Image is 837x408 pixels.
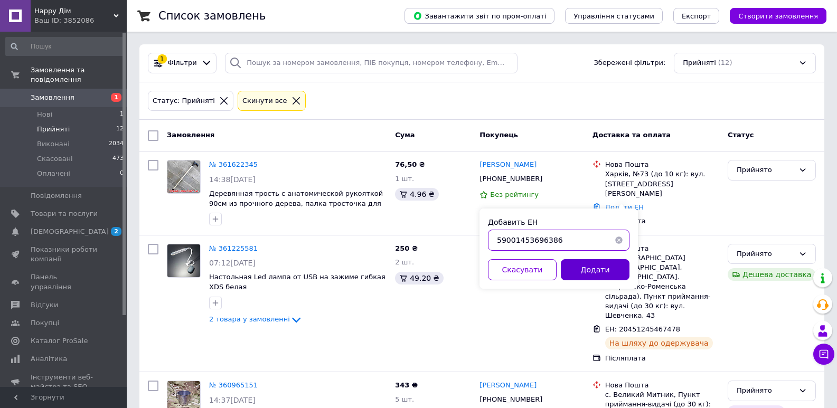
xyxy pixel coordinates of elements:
span: Фільтри [168,58,197,68]
div: Дешева доставка [728,268,815,281]
span: Прийняті [37,125,70,134]
div: [PHONE_NUMBER] [477,393,544,406]
a: Деревянная трость с анатомической рукояткой 90см из прочного дерева, палка тросточка для ходьбы О... [209,189,383,217]
a: Створити замовлення [719,12,826,20]
div: [PHONE_NUMBER] [477,255,544,269]
span: 1 шт. [395,175,414,183]
a: Додати ЕН [605,203,644,211]
span: 2 [111,227,121,236]
label: Добавить ЕН [488,218,538,226]
span: 5 шт. [395,395,414,403]
a: Фото товару [167,160,201,194]
span: 2 шт. [395,258,414,266]
button: Управління статусами [565,8,663,24]
button: Додати [561,259,629,280]
span: 1 [111,93,121,102]
span: Панель управління [31,272,98,291]
span: Замовлення [31,93,74,102]
span: 2034 [109,139,124,149]
button: Скасувати [488,259,557,280]
span: 343 ₴ [395,381,418,389]
div: Нова Пошта [605,160,719,169]
span: Замовлення та повідомлення [31,65,127,84]
div: Cкинути все [240,96,289,107]
span: Товари та послуги [31,209,98,219]
div: 1 [157,54,167,64]
button: Чат з покупцем [813,344,834,365]
a: Настольная Led лампа от USB на зажиме гибкая XDS белая [209,273,385,291]
span: ЕН: 20451245467478 [605,325,680,333]
div: 4.96 ₴ [395,188,438,201]
span: 2 товара у замовленні [209,315,290,323]
a: № 360965151 [209,381,258,389]
span: Створити замовлення [738,12,818,20]
span: Каталог ProSale [31,336,88,346]
span: 14:37[DATE] [209,396,256,404]
span: Повідомлення [31,191,82,201]
div: Післяплата [605,354,719,363]
span: 250 ₴ [395,244,418,252]
div: Харків, №73 (до 10 кг): вул. [STREET_ADDRESS][PERSON_NAME] [605,169,719,198]
span: Доставка та оплата [593,131,671,139]
div: Прийнято [737,249,794,260]
span: [DEMOGRAPHIC_DATA] [31,227,109,236]
input: Пошук за номером замовлення, ПІБ покупця, номером телефону, Email, номером накладної [225,53,517,73]
div: На шляху до одержувача [605,337,713,349]
span: Показники роботи компанії [31,245,98,264]
img: Фото товару [167,244,200,277]
a: [PERSON_NAME] [479,381,537,391]
div: Прийнято [737,385,794,396]
button: Очистить [608,230,629,251]
span: 12 [116,125,124,134]
span: 07:12[DATE] [209,259,256,267]
span: Завантажити звіт по пром-оплаті [413,11,546,21]
a: Фото товару [167,244,201,278]
button: Створити замовлення [730,8,826,24]
span: 14:38[DATE] [209,175,256,184]
span: Виконані [37,139,70,149]
div: с. [GEOGRAPHIC_DATA] ([GEOGRAPHIC_DATA], [GEOGRAPHIC_DATA]. Петрівсько-Роменська сільрада), Пункт... [605,253,719,320]
div: Післяплата [605,216,719,226]
span: 473 [112,154,124,164]
a: № 361225581 [209,244,258,252]
div: 49.20 ₴ [395,272,443,284]
span: Покупець [479,131,518,139]
img: Фото товару [167,160,200,193]
span: Управління статусами [573,12,654,20]
div: Прийнято [737,165,794,176]
h1: Список замовлень [158,10,266,22]
span: Cума [395,131,415,139]
div: Статус: Прийняті [151,96,217,107]
a: № 361622345 [209,160,258,168]
span: Покупці [31,318,59,328]
span: Скасовані [37,154,73,164]
span: Прийняті [683,58,716,68]
div: [PHONE_NUMBER] [477,172,544,186]
a: 2 товара у замовленні [209,315,303,323]
div: Ваш ID: 3852086 [34,16,127,25]
span: Експорт [682,12,711,20]
span: Замовлення [167,131,214,139]
span: 76,50 ₴ [395,160,425,168]
span: Інструменти веб-майстра та SEO [31,373,98,392]
input: Пошук [5,37,125,56]
span: Без рейтингу [490,191,539,198]
a: [PERSON_NAME] [479,160,537,170]
span: Оплачені [37,169,70,178]
button: Завантажити звіт по пром-оплаті [405,8,554,24]
span: (12) [718,59,732,67]
span: 0 [120,169,124,178]
span: Аналітика [31,354,67,364]
span: Happy Дім [34,6,114,16]
span: Нові [37,110,52,119]
span: Статус [728,131,754,139]
div: Нова Пошта [605,244,719,253]
div: Нова Пошта [605,381,719,390]
span: 1 [120,110,124,119]
span: Збережені фільтри: [594,58,665,68]
button: Експорт [673,8,720,24]
span: Відгуки [31,300,58,310]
